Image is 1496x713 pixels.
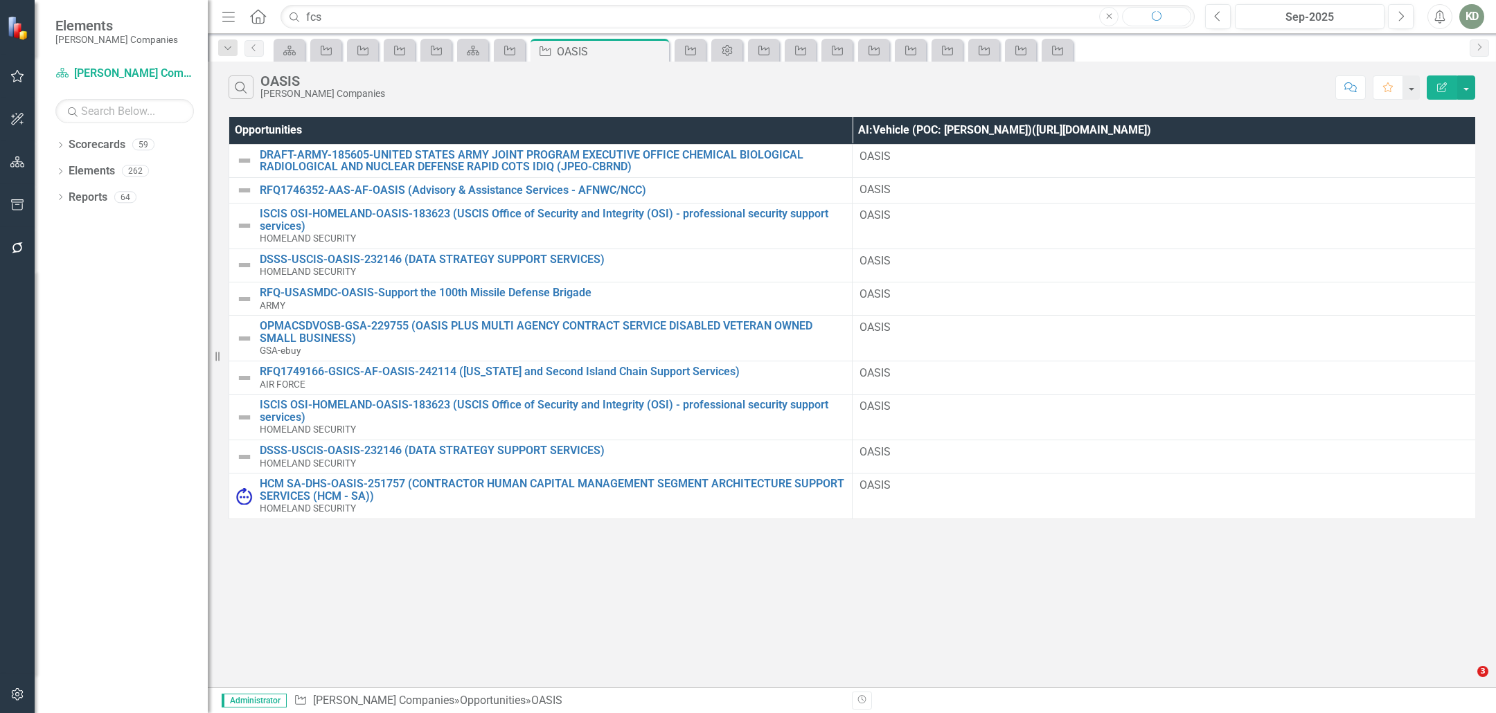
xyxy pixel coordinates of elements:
div: OASIS [531,694,562,707]
td: Double-Click to Edit [853,144,1476,177]
span: AIR FORCE [260,379,305,390]
img: Not Defined [236,370,253,386]
td: Double-Click to Edit Right Click for Context Menu [229,473,853,519]
span: OASIS [860,287,891,300]
a: Scorecards [69,137,125,153]
a: RFQ1746352-AAS-AF-OASIS (Advisory & Assistance Services - AFNWC/NCC) [260,184,845,197]
td: Double-Click to Edit Right Click for Context Menu [229,144,853,177]
small: [PERSON_NAME] Companies [55,34,178,45]
td: Double-Click to Edit Right Click for Context Menu [229,361,853,394]
button: KD [1459,4,1484,29]
span: HOMELAND SECURITY [260,233,356,244]
div: 64 [114,191,136,203]
a: HCM SA-DHS-OASIS-251757 (CONTRACTOR HUMAN CAPITAL MANAGEMENT SEGMENT ARCHITECTURE SUPPORT SERVICE... [260,478,845,502]
a: DSSS-USCIS-OASIS-232146 (DATA STRATEGY SUPPORT SERVICES) [260,444,845,457]
td: Double-Click to Edit Right Click for Context Menu [229,282,853,316]
td: Double-Click to Edit Right Click for Context Menu [229,395,853,440]
img: Submitted [236,488,253,505]
span: HOMELAND SECURITY [260,424,356,435]
div: OASIS [557,43,666,60]
a: Elements [69,163,115,179]
td: Double-Click to Edit [853,473,1476,519]
input: Search Below... [55,99,194,123]
div: [PERSON_NAME] Companies [260,89,385,99]
td: Double-Click to Edit [853,316,1476,361]
span: HOMELAND SECURITY [260,266,356,277]
img: Not Defined [236,409,253,426]
a: RFQ-USASMDC-OASIS-Support the 100th Missile Defense Brigade [260,287,845,299]
a: DRAFT-ARMY-185605-UNITED STATES ARMY JOINT PROGRAM EXECUTIVE OFFICE CHEMICAL BIOLOGICAL RADIOLOGI... [260,149,845,173]
span: HOMELAND SECURITY [260,458,356,469]
td: Double-Click to Edit [853,178,1476,204]
span: OASIS [860,254,891,267]
td: Double-Click to Edit Right Click for Context Menu [229,440,853,473]
td: Double-Click to Edit [853,204,1476,249]
a: ISCIS OSI-HOMELAND-OASIS-183623 (USCIS Office of Security and Integrity (OSI) - professional secu... [260,208,845,232]
td: Double-Click to Edit Right Click for Context Menu [229,249,853,282]
a: [PERSON_NAME] Companies [55,66,194,82]
span: OASIS [860,366,891,379]
img: Not Defined [236,257,253,273]
td: Double-Click to Edit [853,440,1476,473]
span: Elements [55,17,178,34]
div: » » [294,693,841,709]
img: Not Defined [236,217,253,234]
span: HOMELAND SECURITY [260,503,356,514]
span: GSA-ebuy [260,345,301,356]
span: OASIS [860,208,891,222]
td: Double-Click to Edit [853,395,1476,440]
a: OPMACSDVOSB-GSA-229755 (OASIS PLUS MULTI AGENCY CONTRACT SERVICE DISABLED VETERAN OWNED SMALL BUS... [260,320,845,344]
span: 3 [1477,666,1488,677]
span: OASIS [860,478,891,491]
span: OASIS [860,321,891,334]
button: Sep-2025 [1235,4,1384,29]
div: OASIS [260,73,385,89]
span: Administrator [222,694,287,707]
img: Not Defined [236,330,253,347]
span: OASIS [860,183,891,196]
span: ARMY [260,300,285,311]
a: DSSS-USCIS-OASIS-232146 (DATA STRATEGY SUPPORT SERVICES) [260,253,845,266]
a: Opportunities [460,694,526,707]
td: Double-Click to Edit Right Click for Context Menu [229,316,853,361]
img: Not Defined [236,291,253,307]
a: Reports [69,190,107,206]
td: Double-Click to Edit [853,282,1476,316]
div: 262 [122,165,149,177]
img: Not Defined [236,152,253,169]
span: OASIS [860,445,891,458]
div: Sep-2025 [1240,9,1380,26]
td: Double-Click to Edit Right Click for Context Menu [229,178,853,204]
a: RFQ1749166-GSICS-AF-OASIS-242114 ([US_STATE] and Second Island Chain Support Services) [260,365,845,378]
input: Search ClearPoint... [280,5,1195,29]
td: Double-Click to Edit Right Click for Context Menu [229,204,853,249]
img: Not Defined [236,449,253,465]
a: [PERSON_NAME] Companies [313,694,454,707]
td: Double-Click to Edit [853,361,1476,394]
span: OASIS [860,150,891,163]
span: OASIS [860,399,891,413]
img: Not Defined [236,182,253,199]
iframe: Intercom live chat [1449,666,1482,699]
div: 59 [132,139,154,151]
img: ClearPoint Strategy [7,16,31,40]
td: Double-Click to Edit [853,249,1476,282]
a: ISCIS OSI-HOMELAND-OASIS-183623 (USCIS Office of Security and Integrity (OSI) - professional secu... [260,399,845,423]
